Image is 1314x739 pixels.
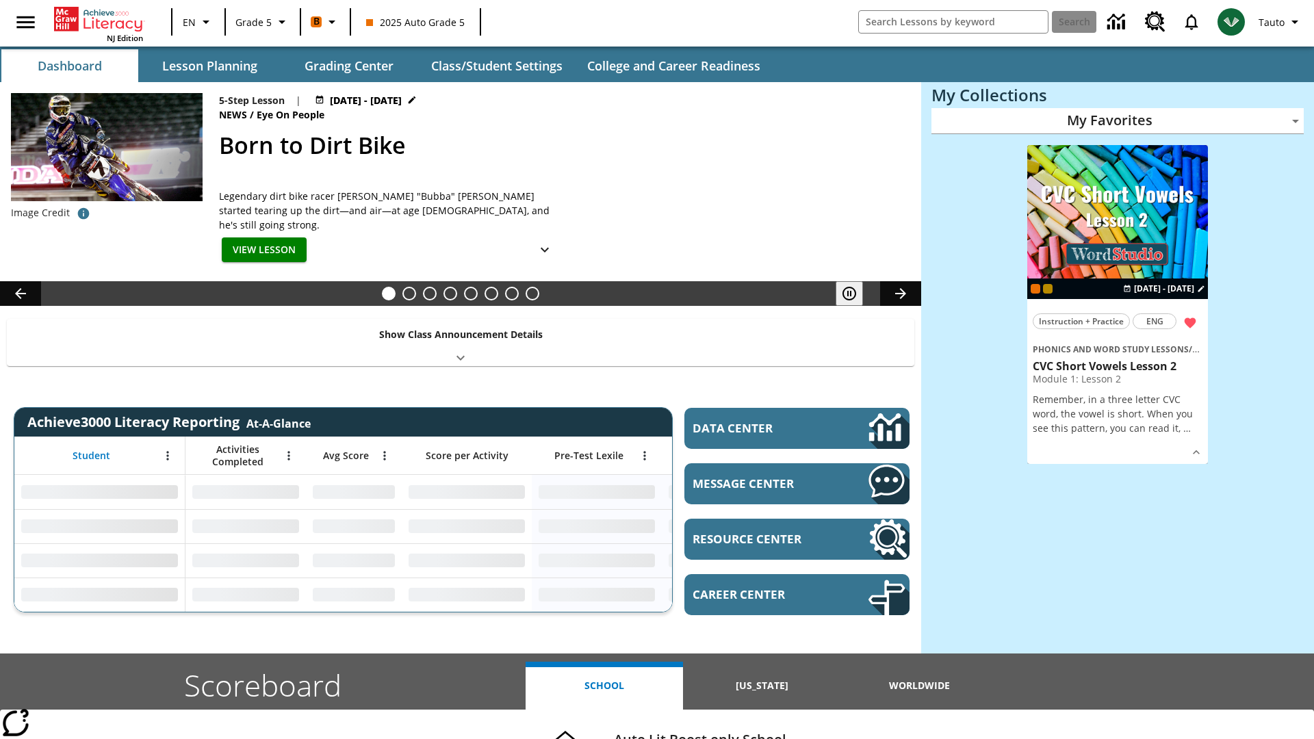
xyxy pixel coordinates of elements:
span: Career Center [693,586,827,602]
div: No Data, [662,578,792,612]
button: College and Career Readiness [576,49,771,82]
span: Instruction + Practice [1039,314,1124,328]
button: [US_STATE] [683,662,840,710]
img: Motocross racer James Stewart flies through the air on his dirt bike. [11,93,203,201]
button: Show Details [531,237,558,263]
button: Select a new avatar [1209,4,1253,40]
div: Pause [836,281,877,306]
button: Remove from Favorites [1178,311,1202,335]
img: avatar image [1218,8,1245,36]
span: Eye On People [257,107,327,122]
span: 2025 Auto Grade 5 [366,15,465,29]
a: Home [54,5,143,33]
button: Lesson Planning [141,49,278,82]
button: Slide 7 Making a Difference for the Planet [505,287,519,300]
h2: Born to Dirt Bike [219,128,905,163]
span: EN [183,15,196,29]
input: search field [859,11,1048,33]
span: Phonics and Word Study Lessons [1033,343,1189,355]
button: Aug 27 - Aug 27 Choose Dates [1120,283,1208,295]
span: Topic: Phonics and Word Study Lessons/CVC Short Vowels [1033,341,1202,356]
button: Credit: Rick Scuteri/AP Images [70,201,97,226]
div: Current Class [1031,284,1040,294]
button: Profile/Settings [1253,10,1309,34]
div: No Data, [662,475,792,509]
div: No Data, [185,578,306,612]
div: lesson details [1027,145,1208,465]
button: School [526,662,683,710]
button: Dashboard [1,49,138,82]
button: ENG [1133,313,1176,329]
button: Slide 4 One Idea, Lots of Hard Work [443,287,457,300]
div: No Data, [185,509,306,543]
div: No Data, [306,509,402,543]
div: My Favorites [931,108,1304,134]
span: Activities Completed [192,443,283,468]
a: Resource Center, Will open in new tab [684,519,910,560]
button: Open Menu [279,445,299,466]
div: No Data, [185,543,306,578]
div: No Data, [306,543,402,578]
span: Student [73,450,110,462]
button: Slide 5 Pre-release lesson [464,287,478,300]
a: Data Center [1099,3,1137,41]
button: Pause [836,281,863,306]
button: Slide 3 What's the Big Idea? [423,287,437,300]
button: Open side menu [5,2,46,42]
div: No Data, [306,475,402,509]
span: Pre-Test Lexile [554,450,623,462]
span: Grade 5 [235,15,272,29]
span: B [313,13,320,30]
button: Boost Class color is orange. Change class color [305,10,346,34]
span: Tauto [1259,15,1285,29]
div: Legendary dirt bike racer [PERSON_NAME] "Bubba" [PERSON_NAME] started tearing up the dirt—and air... [219,189,561,232]
span: Legendary dirt bike racer James "Bubba" Stewart started tearing up the dirt—and air—at age 4, and... [219,189,561,232]
span: Data Center [693,420,822,436]
div: Home [54,4,143,43]
a: Data Center [684,408,910,449]
span: / [250,108,254,121]
h3: CVC Short Vowels Lesson 2 [1033,359,1202,374]
span: NJ Edition [107,33,143,43]
button: Lesson carousel, Next [880,281,921,306]
button: Open Menu [374,445,395,466]
span: … [1183,422,1191,435]
span: New 2025 class [1043,284,1053,294]
button: Aug 26 - Aug 26 Choose Dates [312,93,420,107]
div: No Data, [662,543,792,578]
button: Grading Center [281,49,417,82]
a: Notifications [1174,4,1209,40]
p: 5-Step Lesson [219,93,285,107]
span: [DATE] - [DATE] [330,93,402,107]
button: Instruction + Practice [1033,313,1130,329]
button: Slide 6 Career Lesson [485,287,498,300]
span: [DATE] - [DATE] [1134,283,1194,295]
span: Score per Activity [426,450,508,462]
button: View Lesson [222,237,307,263]
a: Message Center [684,463,910,504]
div: At-A-Glance [246,413,311,431]
span: Achieve3000 Literacy Reporting [27,413,311,431]
div: No Data, [662,509,792,543]
a: Resource Center, Will open in new tab [1137,3,1174,40]
span: | [296,93,301,107]
span: Message Center [693,476,827,491]
span: / [1189,342,1200,355]
p: Show Class Announcement Details [379,327,543,341]
button: Language: EN, Select a language [177,10,220,34]
a: Career Center [684,574,910,615]
span: Avg Score [323,450,369,462]
p: Remember, in a three letter CVC word, the vowel is short. When you see this pattern, you can read... [1033,392,1202,435]
button: Open Menu [157,445,178,466]
span: CVC Short Vowels [1192,343,1263,355]
span: News [219,107,250,122]
button: Slide 8 Sleepless in the Animal Kingdom [526,287,539,300]
button: Slide 2 Cars of the Future? [402,287,416,300]
div: Show Class Announcement Details [7,319,914,366]
span: ENG [1146,314,1163,328]
button: Grade: Grade 5, Select a grade [230,10,296,34]
button: Open Menu [634,445,655,466]
div: No Data, [306,578,402,612]
h3: My Collections [931,86,1304,105]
